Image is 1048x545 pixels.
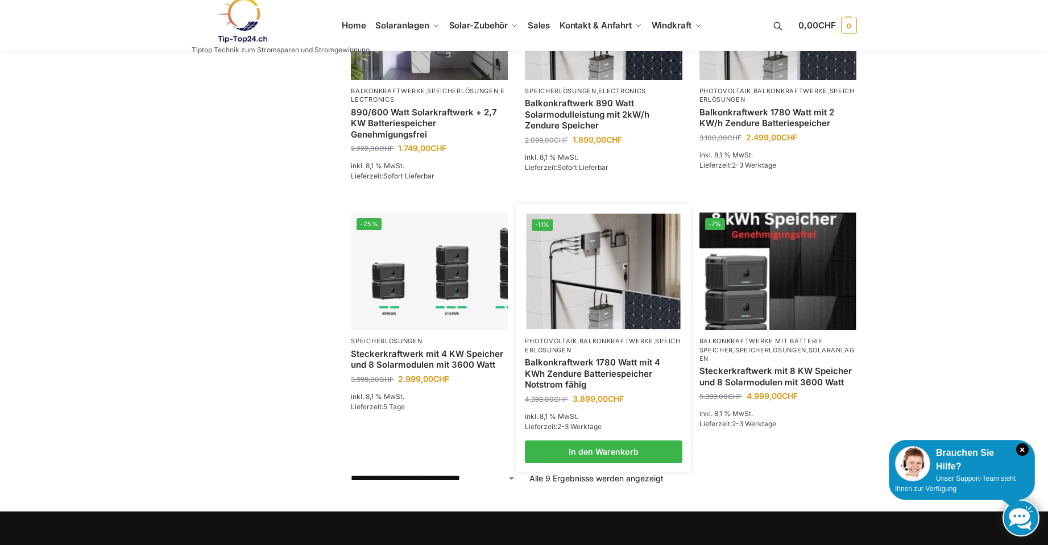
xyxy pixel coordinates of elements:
select: Shop-Reihenfolge [351,472,516,484]
p: inkl. 8,1 % MwSt. [525,152,682,163]
p: , [525,87,682,95]
bdi: 5.399,00 [699,392,742,401]
bdi: 1.899,00 [573,135,622,144]
span: CHF [608,394,624,403]
span: 2-3 Werktage [732,161,776,169]
a: Steckerkraftwerk mit 4 KW Speicher und 8 Solarmodulen mit 3600 Watt [351,348,508,371]
a: -7%Steckerkraftwerk mit 8 KW Speicher und 8 Solarmodulen mit 3600 Watt [699,213,856,330]
span: CHF [433,374,449,384]
span: Lieferzeit: [699,161,776,169]
span: Sofort Lieferbar [557,163,608,172]
a: Photovoltaik [525,337,577,345]
a: -25%Steckerkraftwerk mit 4 KW Speicher und 8 Solarmodulen mit 3600 Watt [351,213,508,330]
a: Balkonkraftwerke [753,87,827,95]
bdi: 3.100,00 [699,134,742,142]
span: Lieferzeit: [525,163,608,172]
span: CHF [781,132,797,142]
p: Tiptop Technik zum Stromsparen und Stromgewinnung [192,47,370,53]
span: 0,00 [798,20,835,31]
a: Balkonkraftwerke [579,337,653,345]
bdi: 4.399,00 [525,395,568,403]
p: inkl. 8,1 % MwSt. [351,392,508,402]
span: Sofort Lieferbar [383,172,434,180]
span: Solaranlagen [375,20,429,31]
span: Lieferzeit: [351,402,405,411]
bdi: 2.099,00 [525,136,568,144]
p: , , [351,87,508,105]
span: Sales [528,20,550,31]
span: CHF [606,135,622,144]
a: Electronics [351,87,505,103]
p: inkl. 8,1 % MwSt. [699,409,856,419]
p: inkl. 8,1 % MwSt. [699,150,856,160]
a: Electronics [598,87,646,95]
img: Zendure-solar-flow-Batteriespeicher für Balkonkraftwerke [527,214,681,329]
span: Lieferzeit: [351,172,434,180]
span: CHF [379,375,393,384]
p: inkl. 8,1 % MwSt. [525,411,682,422]
p: inkl. 8,1 % MwSt. [351,161,508,171]
bdi: 1.749,00 [398,143,446,153]
p: , , [525,337,682,355]
p: , , [699,337,856,363]
a: Speicherlösungen [525,337,680,353]
i: Schließen [1016,443,1029,456]
a: Balkonkraftwerke [351,87,425,95]
a: Speicherlösungen [735,346,806,354]
span: CHF [430,143,446,153]
a: Balkonkraftwerke mit Batterie Speicher [699,337,823,353]
p: Alle 9 Ergebnisse werden angezeigt [529,472,664,484]
img: Steckerkraftwerk mit 4 KW Speicher und 8 Solarmodulen mit 3600 Watt [351,213,508,330]
a: Balkonkraftwerk 1780 Watt mit 2 KW/h Zendure Batteriespeicher [699,107,856,129]
bdi: 2.222,00 [351,144,393,153]
a: Speicherlösungen [351,337,422,345]
span: CHF [379,144,393,153]
bdi: 3.999,00 [351,375,393,384]
p: , , [699,87,856,105]
span: CHF [728,392,742,401]
img: Steckerkraftwerk mit 8 KW Speicher und 8 Solarmodulen mit 3600 Watt [699,213,856,330]
span: Windkraft [652,20,691,31]
span: 0 [841,18,857,34]
a: Balkonkraftwerk 890 Watt Solarmodulleistung mit 2kW/h Zendure Speicher [525,98,682,131]
bdi: 2.499,00 [746,132,797,142]
a: Steckerkraftwerk mit 8 KW Speicher und 8 Solarmodulen mit 3600 Watt [699,365,856,388]
a: Speicherlösungen [699,87,855,103]
a: 890/600 Watt Solarkraftwerk + 2,7 KW Batteriespeicher Genehmigungsfrei [351,107,508,140]
span: Kontakt & Anfahrt [560,20,632,31]
a: In den Warenkorb legen: „Balkonkraftwerk 1780 Watt mit 4 KWh Zendure Batteriespeicher Notstrom fä... [525,440,682,463]
span: CHF [554,136,568,144]
span: 2-3 Werktage [557,422,602,431]
span: CHF [554,395,568,403]
img: Customer service [895,446,930,481]
a: Balkonkraftwerk 1780 Watt mit 4 KWh Zendure Batteriespeicher Notstrom fähig [525,357,682,390]
a: Photovoltaik [699,87,751,95]
a: Speicherlösungen [427,87,498,95]
span: CHF [727,134,742,142]
span: CHF [782,391,798,401]
span: Lieferzeit: [699,419,776,428]
a: -11%Zendure-solar-flow-Batteriespeicher für Balkonkraftwerke [527,214,681,329]
bdi: 2.999,00 [398,374,449,384]
div: Brauchen Sie Hilfe? [895,446,1029,473]
span: 5 Tage [383,402,405,411]
a: Speicherlösungen [525,87,596,95]
bdi: 4.999,00 [747,391,798,401]
bdi: 3.899,00 [573,394,624,403]
span: Solar-Zubehör [449,20,508,31]
span: Lieferzeit: [525,422,602,431]
a: 0,00CHF 0 [798,9,856,43]
span: Unser Support-Team steht Ihnen zur Verfügung [895,475,1016,493]
span: CHF [818,20,836,31]
a: Solaranlagen [699,346,855,363]
span: 2-3 Werktage [732,419,776,428]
